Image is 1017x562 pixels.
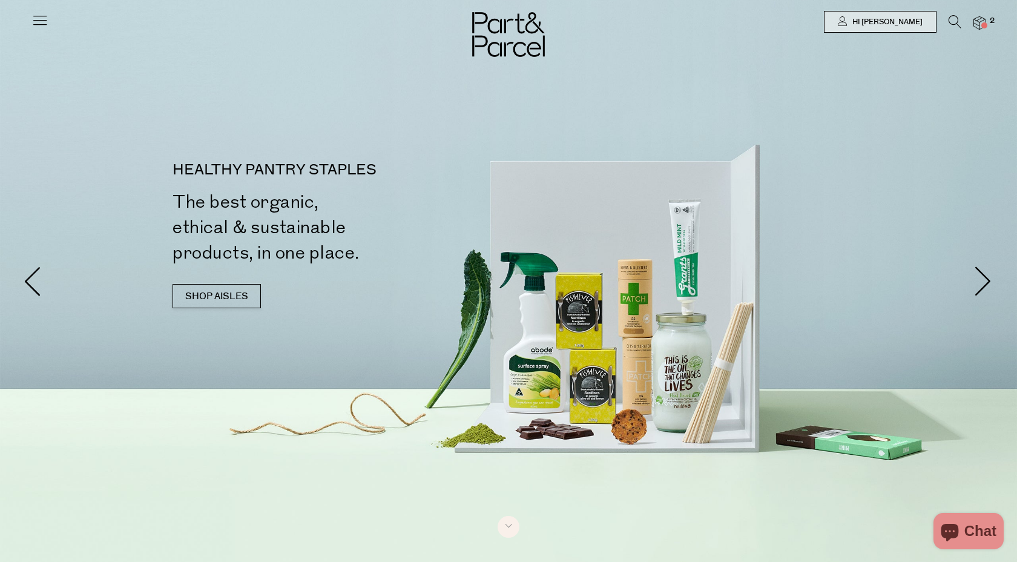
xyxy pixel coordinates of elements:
a: SHOP AISLES [173,284,261,308]
a: 2 [973,16,986,29]
span: Hi [PERSON_NAME] [849,17,923,27]
img: Part&Parcel [472,12,545,57]
h2: The best organic, ethical & sustainable products, in one place. [173,190,513,266]
a: Hi [PERSON_NAME] [824,11,936,33]
p: HEALTHY PANTRY STAPLES [173,163,513,177]
span: 2 [987,16,998,27]
inbox-online-store-chat: Shopify online store chat [930,513,1007,552]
